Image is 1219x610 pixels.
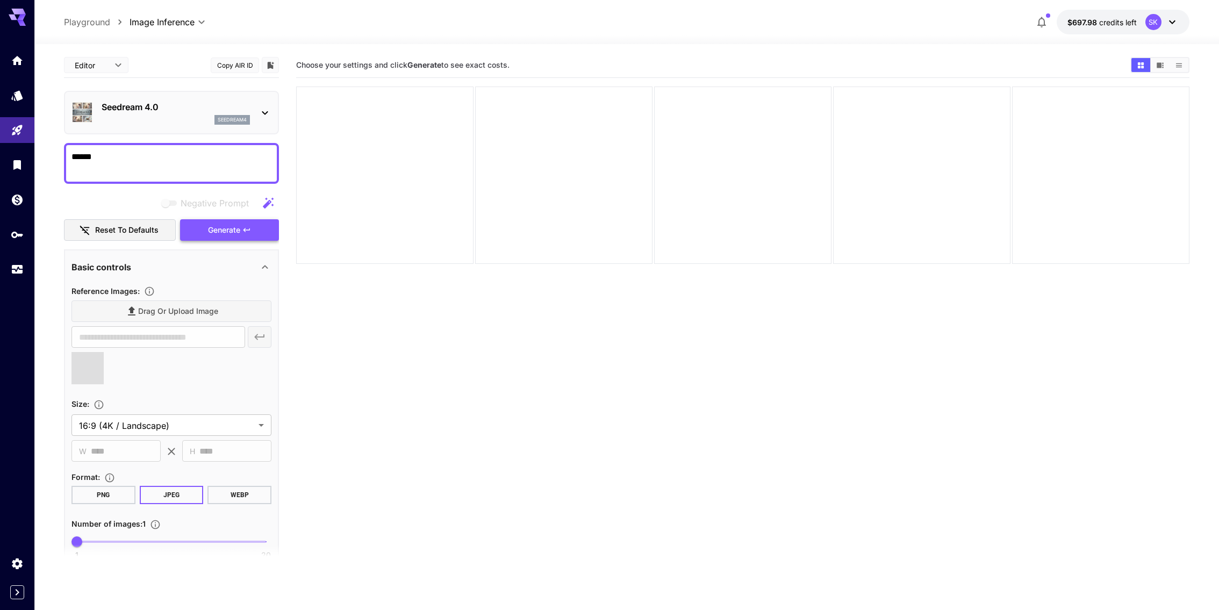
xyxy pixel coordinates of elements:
[296,60,510,69] span: Choose your settings and click to see exact costs.
[75,60,108,71] span: Editor
[180,219,279,241] button: Generate
[1170,58,1188,72] button: Show media in list view
[1099,18,1137,27] span: credits left
[207,486,271,504] button: WEBP
[89,399,109,410] button: Adjust the dimensions of the generated image by specifying its width and height in pixels, or sel...
[159,196,257,210] span: Negative prompts are not compatible with the selected model.
[190,445,195,457] span: H
[11,158,24,171] div: Library
[71,399,89,408] span: Size :
[140,486,204,504] button: JPEG
[71,254,271,280] div: Basic controls
[71,96,271,129] div: Seedream 4.0seedream4
[1057,10,1189,34] button: $697.98266SK
[71,261,131,274] p: Basic controls
[100,472,119,483] button: Choose the file format for the output image.
[11,228,24,241] div: API Keys
[407,60,441,69] b: Generate
[1067,18,1099,27] span: $697.98
[102,101,250,113] p: Seedream 4.0
[71,486,135,504] button: PNG
[1131,58,1150,72] button: Show media in grid view
[1145,14,1161,30] div: SK
[140,286,159,297] button: Upload a reference image to guide the result. This is needed for Image-to-Image or Inpainting. Su...
[71,286,140,296] span: Reference Images :
[211,58,259,73] button: Copy AIR ID
[146,519,165,530] button: Specify how many images to generate in a single request. Each image generation will be charged se...
[11,193,24,206] div: Wallet
[11,263,24,276] div: Usage
[130,16,195,28] span: Image Inference
[79,419,254,432] span: 16:9 (4K / Landscape)
[11,557,24,570] div: Settings
[11,89,24,102] div: Models
[218,116,247,124] p: seedream4
[71,472,100,482] span: Format :
[11,54,24,67] div: Home
[181,197,249,210] span: Negative Prompt
[64,16,110,28] a: Playground
[64,219,176,241] button: Reset to defaults
[1067,17,1137,28] div: $697.98266
[79,445,87,457] span: W
[266,59,275,71] button: Add to library
[10,585,24,599] button: Expand sidebar
[11,124,24,137] div: Playground
[1151,58,1170,72] button: Show media in video view
[1130,57,1189,73] div: Show media in grid viewShow media in video viewShow media in list view
[208,224,240,237] span: Generate
[64,16,130,28] nav: breadcrumb
[71,519,146,528] span: Number of images : 1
